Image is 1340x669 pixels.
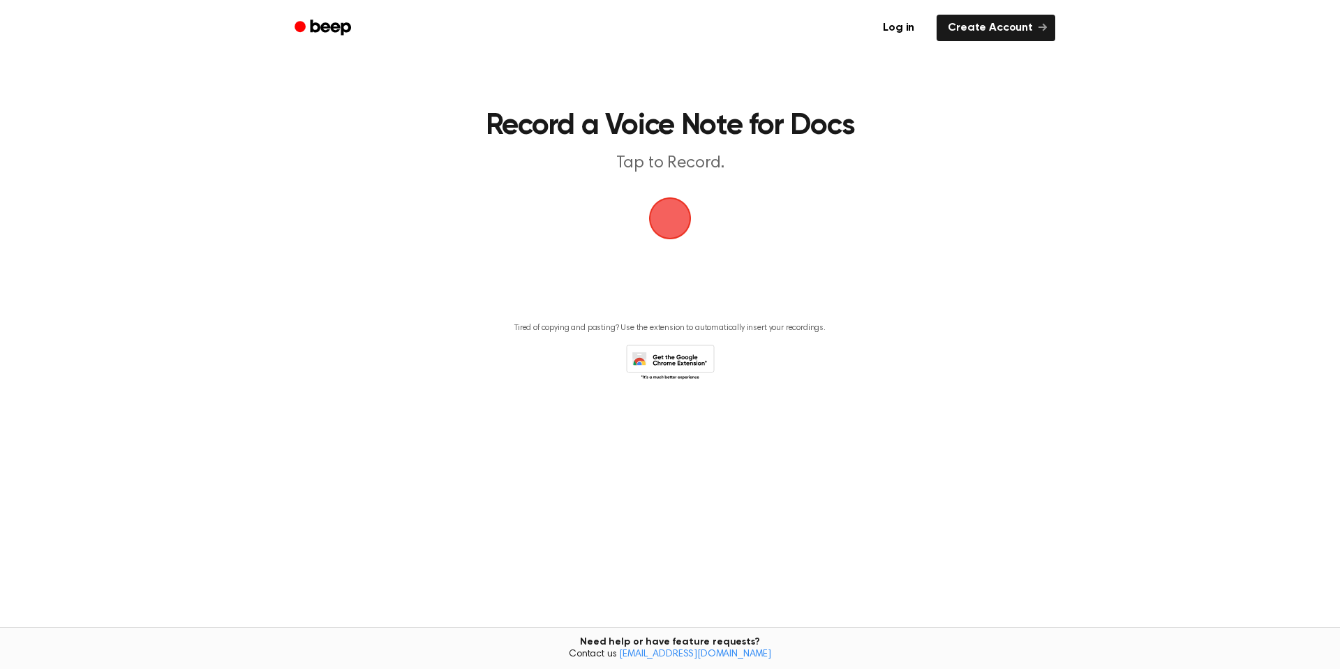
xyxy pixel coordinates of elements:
[649,197,691,239] img: Beep Logo
[869,12,928,44] a: Log in
[619,649,771,659] a: [EMAIL_ADDRESS][DOMAIN_NAME]
[8,649,1332,661] span: Contact us
[514,323,826,333] p: Tired of copying and pasting? Use the extension to automatically insert your recordings.
[285,15,364,42] a: Beep
[402,152,938,175] p: Tap to Record.
[313,112,1027,141] h1: Record a Voice Note for Docs
[937,15,1055,41] a: Create Account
